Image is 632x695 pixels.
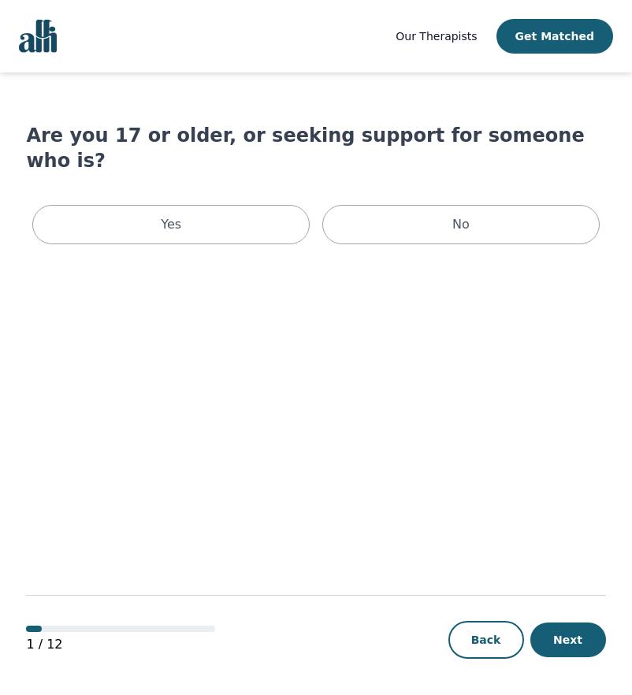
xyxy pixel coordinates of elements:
button: Next [530,623,606,657]
img: alli logo [19,20,57,53]
button: Back [448,621,524,659]
span: Our Therapists [396,30,477,43]
a: Our Therapists [396,27,477,46]
button: Get Matched [496,19,613,54]
p: No [452,215,470,234]
p: 1 / 12 [26,635,215,654]
p: Yes [161,215,181,234]
h1: Are you 17 or older, or seeking support for someone who is? [26,123,605,173]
